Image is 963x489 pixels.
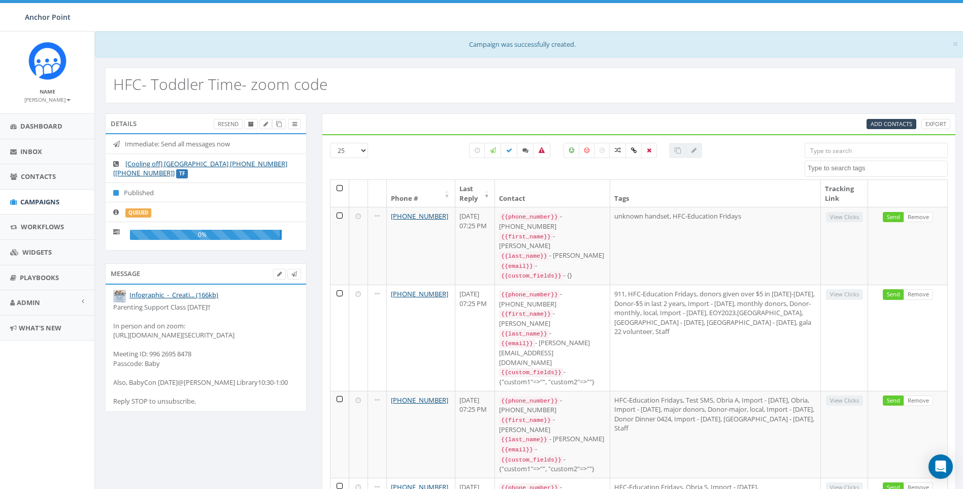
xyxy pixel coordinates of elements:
[499,396,560,406] code: {{phone_number}}
[263,120,268,128] span: Edit Campaign Title
[610,285,821,390] td: 911, HFC-Education Fridays, donors given over $5 in [DATE]-[DATE], Donor-$5 in last 2 years, Impo...
[499,338,606,367] div: - [PERSON_NAME][EMAIL_ADDRESS][DOMAIN_NAME]
[499,289,606,309] div: - [PHONE_NUMBER]
[610,207,821,285] td: unknown handset, HFC-Education Fridays
[921,119,950,130] a: Export
[291,270,297,278] span: Send Test Message
[105,263,307,284] div: Message
[499,310,553,319] code: {{first_name}}
[533,143,550,158] label: Bounced
[499,416,553,425] code: {{first_name}}
[928,454,953,479] div: Open Intercom Messenger
[610,180,821,207] th: Tags
[499,232,553,241] code: {{first_name}}
[904,289,933,300] a: Remove
[499,455,563,465] code: {{custom_fields}}
[176,169,188,178] label: TF
[904,212,933,223] a: Remove
[129,290,218,299] a: Infographic_-_Creati... (166kb)
[484,143,502,158] label: Sending
[20,147,42,156] span: Inbox
[20,197,59,206] span: Campaigns
[28,42,67,80] img: Rally_platform_Icon_1.png
[499,251,606,261] div: - [PERSON_NAME]
[248,120,254,128] span: Archive Campaign
[499,211,606,231] div: - [PHONE_NUMBER]
[113,190,124,196] i: Published
[391,289,448,298] a: [PHONE_NUMBER]
[499,231,606,251] div: - [PERSON_NAME]
[904,395,933,406] a: Remove
[867,119,916,130] a: Add Contacts
[499,445,535,454] code: {{email}}
[130,230,282,240] div: 0%
[214,119,243,130] a: Resend
[455,285,495,390] td: [DATE] 07:25 PM
[805,143,948,158] input: Type to search
[499,261,606,271] div: -
[641,143,657,158] label: Removed
[387,180,455,207] th: Phone #: activate to sort column ascending
[499,415,606,434] div: - [PERSON_NAME]
[499,252,549,261] code: {{last_name}}
[276,120,282,128] span: Clone Campaign
[883,212,904,223] a: Send
[20,273,59,282] span: Playbooks
[499,367,606,386] div: - {"custom1"=>"", "custom2"=>""}
[499,454,606,474] div: - {"custom1"=>"", "custom2"=>""}
[22,248,52,257] span: Widgets
[499,270,606,281] div: - {}
[19,323,61,332] span: What's New
[113,159,287,178] a: [Cooling off] [GEOGRAPHIC_DATA] [PHONE_NUMBER] [[PHONE_NUMBER]]
[113,141,125,147] i: Immediate: Send all messages now
[455,180,495,207] th: Last Reply: activate to sort column ascending
[106,182,306,203] li: Published
[24,95,71,104] a: [PERSON_NAME]
[883,289,904,300] a: Send
[871,120,912,128] span: CSV files only
[105,113,307,134] div: Details
[499,309,606,328] div: - [PERSON_NAME]
[499,290,560,299] code: {{phone_number}}
[609,143,626,158] label: Mixed
[455,207,495,285] td: [DATE] 07:25 PM
[499,444,606,454] div: -
[125,208,151,218] label: queued
[499,339,535,348] code: {{email}}
[594,143,610,158] label: Neutral
[883,395,904,406] a: Send
[499,368,563,377] code: {{custom_fields}}
[40,88,55,95] small: Name
[25,12,71,22] span: Anchor Point
[469,143,485,158] label: Pending
[499,435,549,444] code: {{last_name}}
[277,270,282,278] span: Edit Campaign Body
[499,395,606,415] div: - [PHONE_NUMBER]
[821,180,868,207] th: Tracking Link
[21,222,64,231] span: Workflows
[495,180,610,207] th: Contact
[501,143,518,158] label: Delivered
[17,298,40,307] span: Admin
[517,143,534,158] label: Replied
[952,39,958,49] button: Close
[499,271,563,281] code: {{custom_fields}}
[610,391,821,478] td: HFC-Education Fridays, Test SMS, Obria A, Import - [DATE], Obria, Import - [DATE], major donors, ...
[292,120,297,128] span: View Campaign Delivery Statistics
[499,328,606,339] div: -
[625,143,642,158] label: Link Clicked
[113,302,298,406] div: Parenting Support Class [DATE]!! In person and on zoom: [URL][DOMAIN_NAME][SECURITY_DATA] Meeting...
[808,164,947,173] textarea: Search
[391,211,448,221] a: [PHONE_NUMBER]
[24,96,71,103] small: [PERSON_NAME]
[499,262,535,271] code: {{email}}
[21,172,56,181] span: Contacts
[391,395,448,405] a: [PHONE_NUMBER]
[952,37,958,51] span: ×
[106,134,306,154] li: Immediate: Send all messages now
[499,329,549,339] code: {{last_name}}
[455,391,495,478] td: [DATE] 07:25 PM
[113,76,327,93] h2: HFC- Toddler Time- zoom code
[499,212,560,222] code: {{phone_number}}
[871,120,912,128] span: Add Contacts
